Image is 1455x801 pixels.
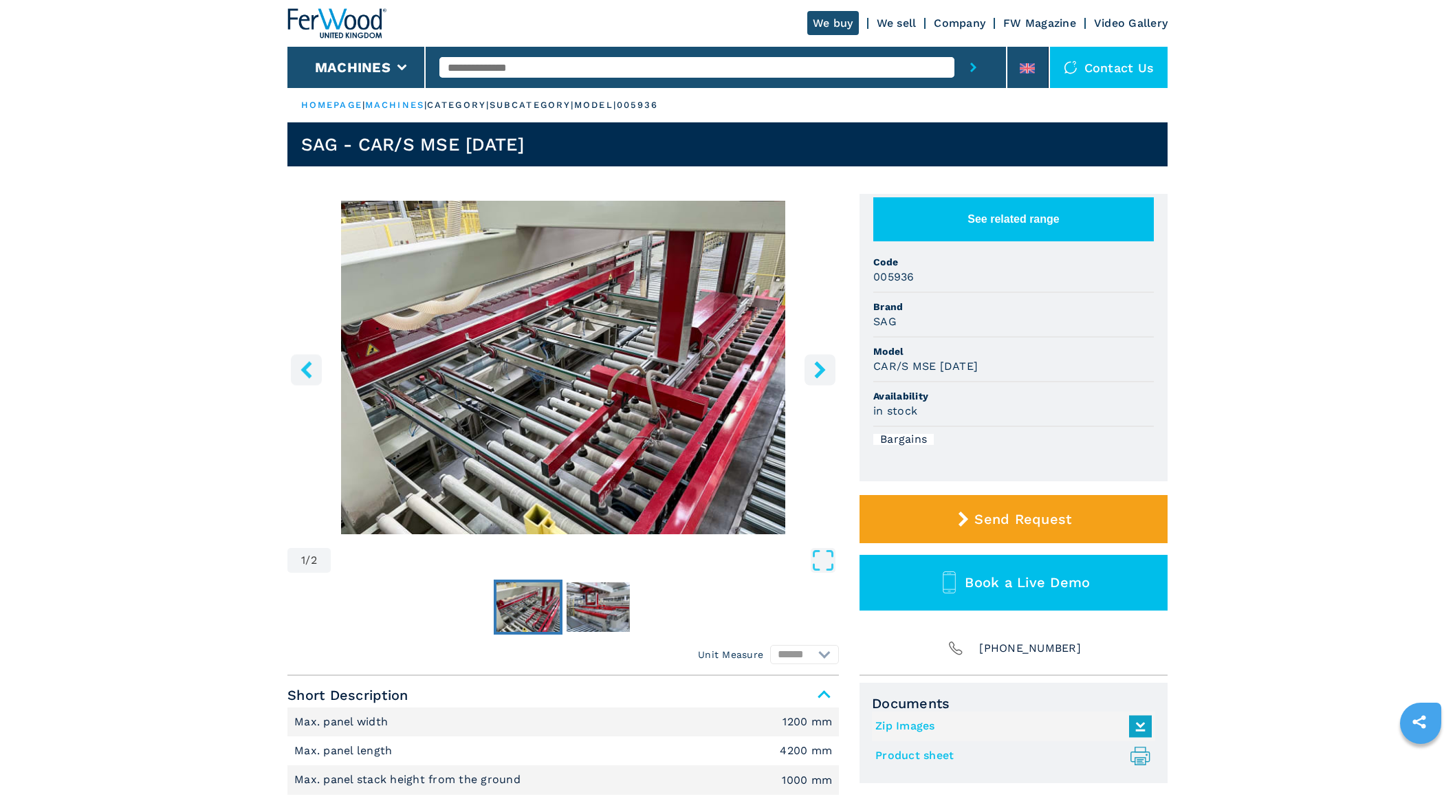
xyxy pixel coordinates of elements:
[965,574,1090,591] span: Book a Live Demo
[873,434,934,445] div: Bargains
[294,743,396,758] p: Max. panel length
[315,59,391,76] button: Machines
[1064,61,1077,74] img: Contact us
[490,99,574,111] p: subcategory |
[698,648,763,661] em: Unit Measure
[946,639,965,658] img: Phone
[934,17,985,30] a: Company
[873,300,1154,314] span: Brand
[287,201,839,534] div: Go to Slide 1
[294,772,524,787] p: Max. panel stack height from the ground
[873,358,978,374] h3: CAR/S MSE [DATE]
[873,255,1154,269] span: Code
[872,695,1155,712] span: Documents
[807,11,859,35] a: We buy
[1402,705,1436,739] a: sharethis
[1094,17,1168,30] a: Video Gallery
[365,100,424,110] a: machines
[860,495,1168,543] button: Send Request
[805,354,835,385] button: right-button
[873,197,1154,241] button: See related range
[362,100,365,110] span: |
[301,133,525,155] h1: SAG - CAR/S MSE [DATE]
[494,580,562,635] button: Go to Slide 1
[291,354,322,385] button: left-button
[979,639,1081,658] span: [PHONE_NUMBER]
[1003,17,1076,30] a: FW Magazine
[564,580,633,635] button: Go to Slide 2
[873,389,1154,403] span: Availability
[875,745,1145,767] a: Product sheet
[782,775,832,786] em: 1000 mm
[873,314,897,329] h3: SAG
[301,555,305,566] span: 1
[574,99,617,111] p: model |
[1397,739,1445,791] iframe: Chat
[783,716,832,727] em: 1200 mm
[424,100,427,110] span: |
[873,344,1154,358] span: Model
[496,582,560,632] img: 297a7d107ad4083d034b196bcbcfc63a
[305,555,310,566] span: /
[617,99,659,111] p: 005936
[873,403,917,419] h3: in stock
[974,511,1071,527] span: Send Request
[311,555,317,566] span: 2
[287,580,839,635] nav: Thumbnail Navigation
[287,201,839,534] img: Panel Stacking and Offloading SAG CAR/S MSE 1/30/12
[1050,47,1168,88] div: Contact us
[873,269,915,285] h3: 005936
[875,715,1145,738] a: Zip Images
[301,100,362,110] a: HOMEPAGE
[954,47,992,88] button: submit-button
[567,582,630,632] img: 557f433c31ba0a1ead9ff7d88c13aa19
[287,683,839,707] span: Short Description
[860,555,1168,611] button: Book a Live Demo
[780,745,832,756] em: 4200 mm
[287,8,386,39] img: Ferwood
[294,714,391,729] p: Max. panel width
[334,548,835,573] button: Open Fullscreen
[877,17,917,30] a: We sell
[427,99,490,111] p: category |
